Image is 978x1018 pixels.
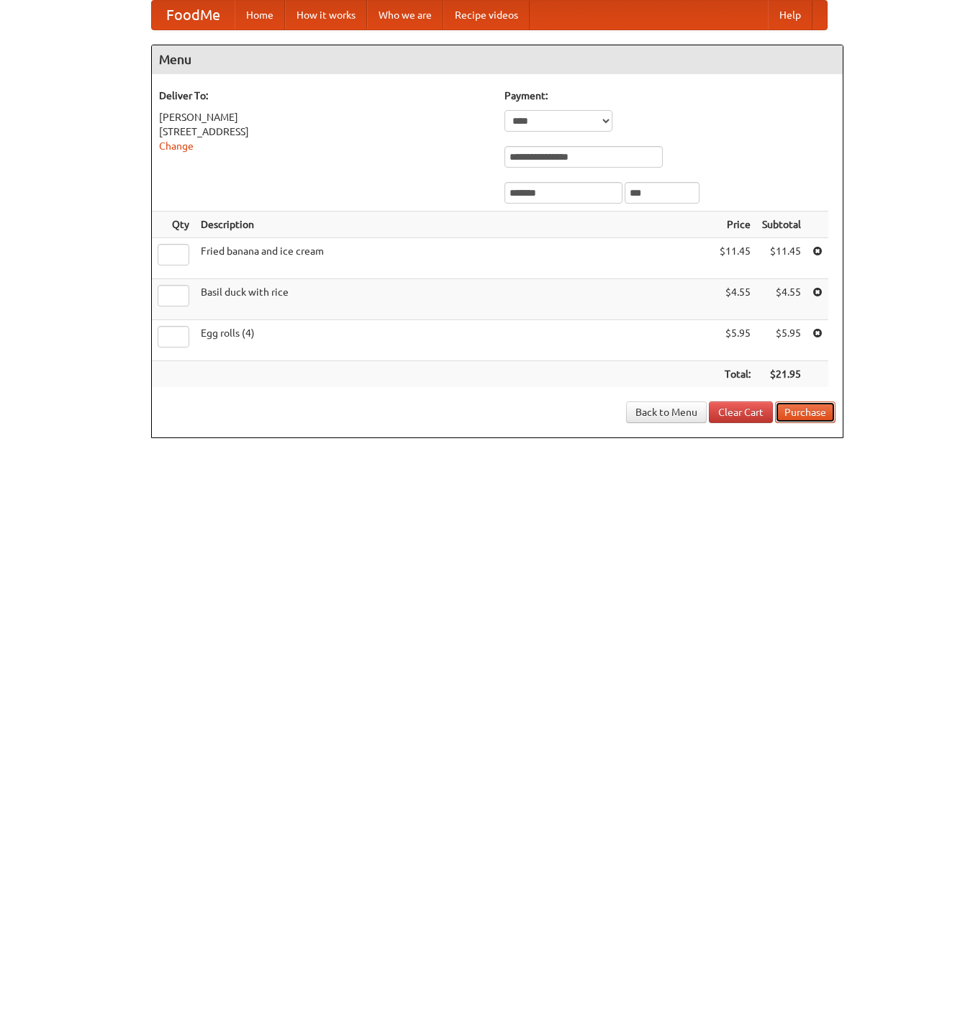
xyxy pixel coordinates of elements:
td: $4.55 [714,279,756,320]
h5: Deliver To: [159,88,490,103]
th: Price [714,212,756,238]
th: Total: [714,361,756,388]
th: Qty [152,212,195,238]
td: $11.45 [714,238,756,279]
td: $5.95 [756,320,807,361]
td: Egg rolls (4) [195,320,714,361]
a: Change [159,140,194,152]
th: Description [195,212,714,238]
a: Help [768,1,812,29]
a: Clear Cart [709,401,773,423]
a: How it works [285,1,367,29]
div: [STREET_ADDRESS] [159,124,490,139]
td: $4.55 [756,279,807,320]
a: Who we are [367,1,443,29]
a: Home [235,1,285,29]
a: Back to Menu [626,401,707,423]
button: Purchase [775,401,836,423]
th: Subtotal [756,212,807,238]
th: $21.95 [756,361,807,388]
h5: Payment: [504,88,836,103]
td: Basil duck with rice [195,279,714,320]
td: Fried banana and ice cream [195,238,714,279]
td: $5.95 [714,320,756,361]
td: $11.45 [756,238,807,279]
a: FoodMe [152,1,235,29]
a: Recipe videos [443,1,530,29]
h4: Menu [152,45,843,74]
div: [PERSON_NAME] [159,110,490,124]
